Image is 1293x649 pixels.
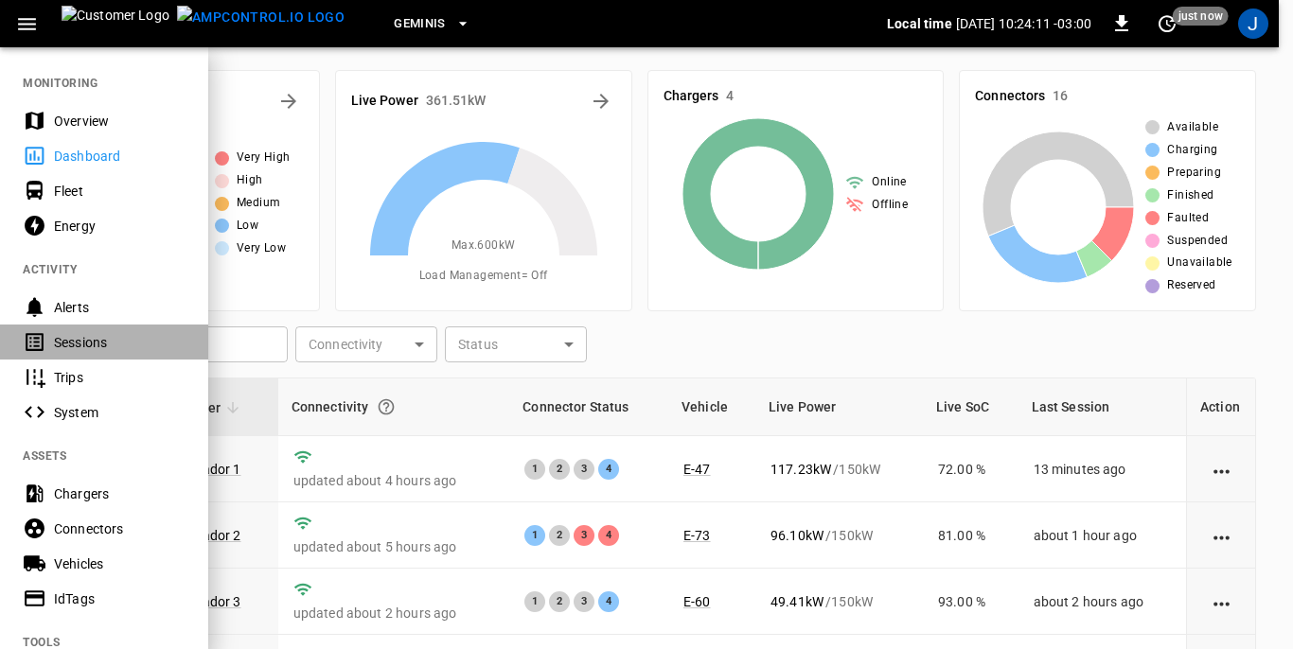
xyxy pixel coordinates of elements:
div: Chargers [54,484,186,503]
div: System [54,403,186,422]
button: set refresh interval [1152,9,1182,39]
span: Geminis [394,13,446,35]
p: [DATE] 10:24:11 -03:00 [956,14,1091,33]
img: Customer Logo [62,6,169,42]
div: Energy [54,217,186,236]
p: Local time [887,14,952,33]
span: just now [1173,7,1229,26]
div: IdTags [54,589,186,608]
div: Connectors [54,519,186,538]
div: Alerts [54,298,186,317]
div: Vehicles [54,554,186,573]
div: Overview [54,112,186,131]
div: profile-icon [1238,9,1268,39]
div: Dashboard [54,147,186,166]
div: Trips [54,368,186,387]
div: Sessions [54,333,186,352]
div: Fleet [54,182,186,201]
img: ampcontrol.io logo [177,6,345,29]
